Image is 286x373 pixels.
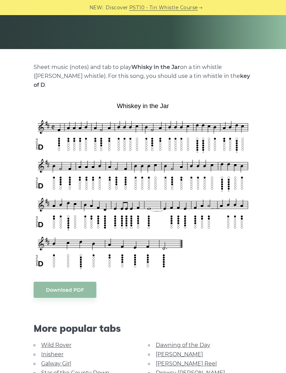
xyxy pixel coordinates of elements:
[34,100,252,271] img: Whiskey in the Jar Tin Whistle Tab & Sheet Music
[156,351,203,358] a: [PERSON_NAME]
[106,4,128,12] span: Discover
[41,360,71,367] a: Galway Girl
[156,360,217,367] a: [PERSON_NAME] Reel
[34,63,252,90] p: Sheet music (notes) and tab to play on a tin whistle ([PERSON_NAME] whistle). For this song, you ...
[41,351,63,358] a: Inisheer
[129,4,198,12] a: PST10 - Tin Whistle Course
[156,342,210,348] a: Dawning of the Day
[131,64,180,70] strong: Whisky in the Jar
[34,323,252,334] span: More popular tabs
[34,282,96,298] a: Download PDF
[90,4,104,12] span: NEW:
[41,342,71,348] a: Wild Rover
